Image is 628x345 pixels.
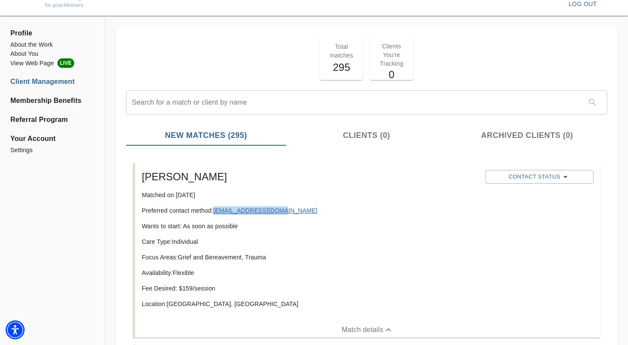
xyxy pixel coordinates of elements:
[142,206,479,215] p: Preferred contact method:
[10,40,95,49] a: About the Work
[486,170,593,184] button: Contact Status
[57,58,74,68] span: LIVE
[490,172,589,182] span: Contact Status
[375,68,408,82] h5: 0
[325,61,358,74] h5: 295
[213,207,317,214] a: [EMAIL_ADDRESS][DOMAIN_NAME]
[131,130,281,141] span: New Matches (295)
[10,58,95,68] li: View Web Page
[375,42,408,68] p: Clients You're Tracking
[135,322,600,338] button: Match details
[142,268,479,277] p: Availability: Flexible
[45,2,84,8] span: for practitioners
[142,237,479,246] p: Care Type: Individual
[142,284,479,293] p: Fee Desired: $ 159 /session
[6,320,25,339] div: Accessibility Menu
[142,191,479,199] p: Matched on [DATE]
[10,58,95,68] a: View Web PageLIVE
[142,222,479,230] p: Wants to start: As soon as possible
[10,134,95,144] span: Your Account
[10,77,95,87] a: Client Management
[10,28,95,38] span: Profile
[342,325,383,335] p: Match details
[10,146,95,155] a: Settings
[142,170,479,184] h5: [PERSON_NAME]
[142,253,479,262] p: Focus Areas: Grief and Bereavement, Trauma
[142,300,479,308] p: Location: [GEOGRAPHIC_DATA], [GEOGRAPHIC_DATA]
[291,130,442,141] span: Clients (0)
[10,115,95,125] a: Referral Program
[325,42,358,60] p: Total matches
[452,130,602,141] span: Archived Clients (0)
[10,49,95,58] a: About You
[10,96,95,106] a: Membership Benefits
